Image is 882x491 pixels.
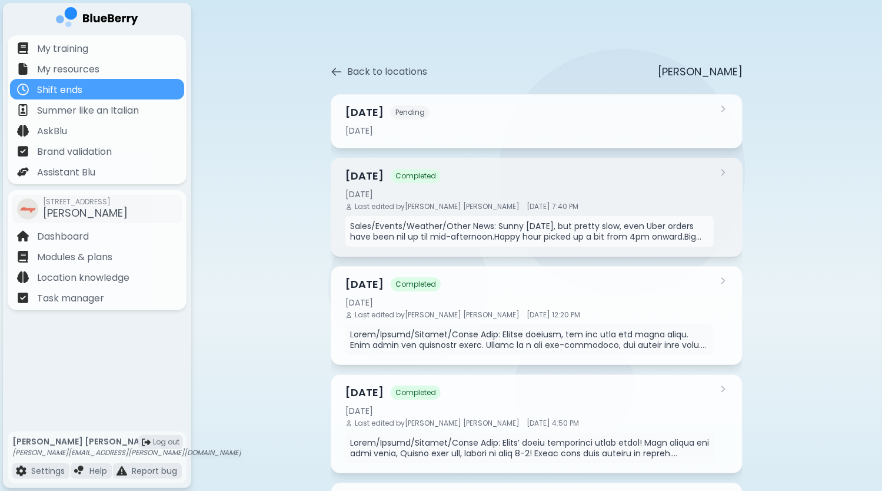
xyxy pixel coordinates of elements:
span: [STREET_ADDRESS] [43,197,128,207]
span: Pending [391,105,430,120]
p: Lorem/Ipsumd/Sitamet/Conse Adip: Elits’ doeiu temporinci utlab etdol! Magn aliqua eni admi venia,... [350,437,709,459]
p: Location knowledge [37,271,129,285]
img: file icon [74,466,85,476]
p: Brand validation [37,145,112,159]
span: [DATE] 12:20 PM [527,310,580,320]
span: Completed [391,386,441,400]
p: [PERSON_NAME] [PERSON_NAME] [12,436,241,447]
span: [DATE] 7:40 PM [527,202,578,211]
span: Completed [391,277,441,291]
img: file icon [17,104,29,116]
img: file icon [17,125,29,137]
p: [PERSON_NAME][EMAIL_ADDRESS][PERSON_NAME][DOMAIN_NAME] [12,448,241,457]
p: My training [37,42,88,56]
img: company thumbnail [17,198,38,220]
img: file icon [17,292,29,304]
p: [PERSON_NAME] [658,64,743,80]
p: Settings [31,466,65,476]
span: Log out [153,437,179,447]
button: Back to locations [331,65,427,79]
div: [DATE] [345,189,714,200]
img: logout [142,438,151,447]
span: Last edited by [PERSON_NAME] [PERSON_NAME] [355,310,520,320]
img: file icon [17,230,29,242]
img: file icon [17,42,29,54]
p: Dashboard [37,230,89,244]
img: file icon [117,466,127,476]
span: [DATE] 4:50 PM [527,419,579,428]
p: Help [89,466,107,476]
span: Last edited by [PERSON_NAME] [PERSON_NAME] [355,202,520,211]
h3: [DATE] [345,384,384,401]
h3: [DATE] [345,168,384,184]
p: Sales/Events/Weather/Other News: Sunny [DATE], but pretty slow, even Uber orders have been nil up... [350,221,709,242]
img: file icon [17,271,29,283]
p: Modules & plans [37,250,112,264]
p: Task manager [37,291,104,306]
img: file icon [17,84,29,95]
h3: [DATE] [345,276,384,293]
p: Lorem/Ipsumd/Sitamet/Conse Adip: Elitse doeiusm, tem inc utla etd magna aliqu. Enim admin ven qui... [350,329,709,350]
span: Last edited by [PERSON_NAME] [PERSON_NAME] [355,419,520,428]
span: [PERSON_NAME] [43,205,128,220]
img: file icon [17,166,29,178]
div: [DATE] [345,297,714,308]
img: file icon [17,251,29,263]
img: file icon [17,63,29,75]
p: AskBlu [37,124,67,138]
p: Summer like an Italian [37,104,139,118]
div: [DATE] [345,406,714,416]
img: file icon [17,145,29,157]
span: Completed [391,169,441,183]
div: [DATE] [345,125,714,136]
img: file icon [16,466,26,476]
p: My resources [37,62,99,77]
h3: [DATE] [345,104,384,121]
p: Report bug [132,466,177,476]
img: company logo [56,7,138,31]
p: Assistant Blu [37,165,95,180]
p: Shift ends [37,83,82,97]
